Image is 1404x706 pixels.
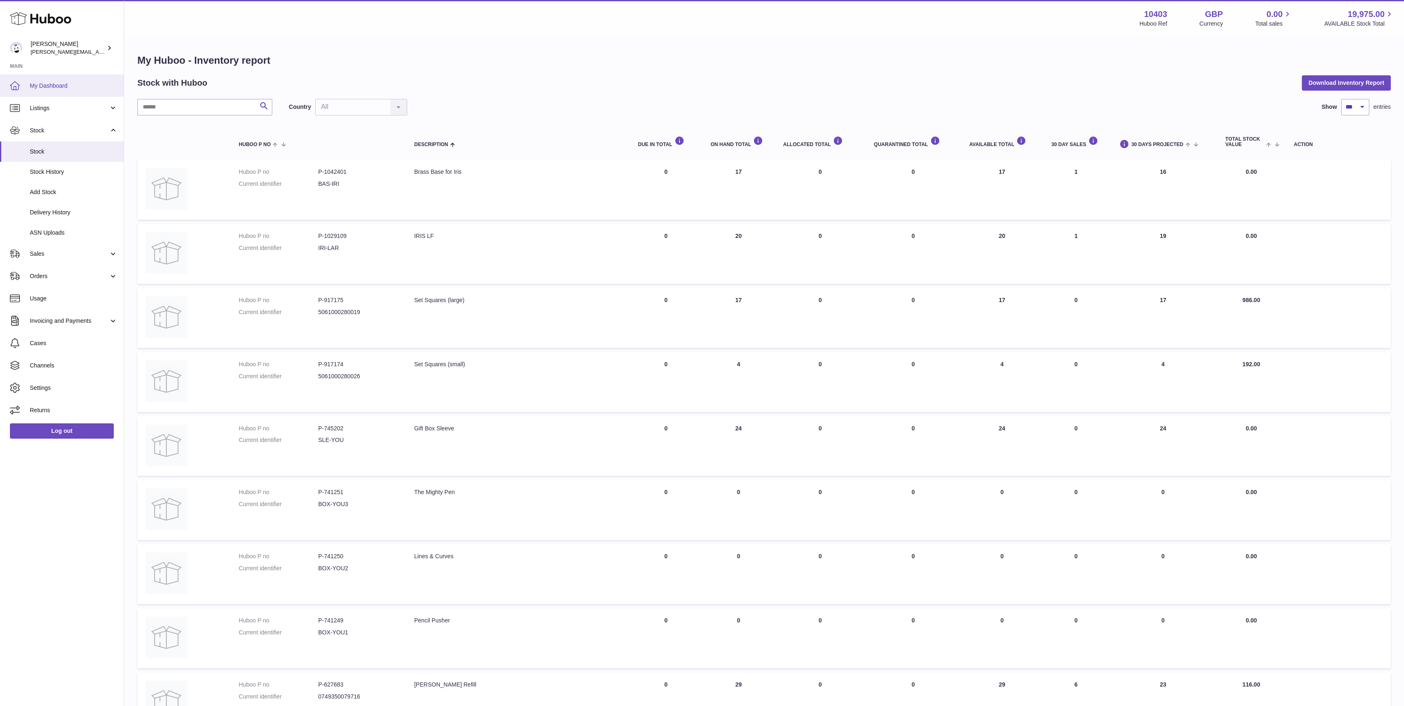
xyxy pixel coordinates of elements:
span: Settings [30,384,118,392]
dt: Current identifier [239,500,318,508]
span: Stock [30,148,118,156]
td: 17 [1109,288,1217,348]
dd: BOX-YOU3 [318,500,398,508]
td: 0 [1109,480,1217,540]
td: 24 [1109,416,1217,476]
span: 0 [912,489,915,495]
label: Country [289,103,311,111]
span: 0 [912,617,915,624]
dd: SLE-YOU [318,436,398,444]
div: Huboo Ref [1140,20,1167,28]
span: 0 [912,168,915,175]
dt: Huboo P no [239,488,318,496]
dd: P-917174 [318,360,398,368]
dd: P-741251 [318,488,398,496]
td: 0 [775,352,866,412]
td: 0 [775,224,866,284]
span: ASN Uploads [30,229,118,237]
td: 20 [702,224,775,284]
dt: Current identifier [239,372,318,380]
h2: Stock with Huboo [137,77,207,89]
span: 0.00 [1246,233,1257,239]
td: 0 [1043,288,1109,348]
dd: BOX-YOU2 [318,564,398,572]
span: 192.00 [1243,361,1260,367]
td: 0 [702,608,775,668]
dd: P-1029109 [318,232,398,240]
span: Stock History [30,168,118,176]
td: 1 [1043,224,1109,284]
td: 0 [775,288,866,348]
span: 0 [912,425,915,432]
dd: P-627683 [318,681,398,689]
div: [PERSON_NAME] [31,40,105,56]
td: 0 [630,416,702,476]
dt: Huboo P no [239,425,318,432]
span: Total sales [1255,20,1292,28]
td: 0 [775,160,866,220]
td: 0 [630,288,702,348]
span: Sales [30,250,109,258]
div: DUE IN TOTAL [638,136,694,147]
td: 0 [630,224,702,284]
td: 24 [702,416,775,476]
span: 30 DAYS PROJECTED [1131,142,1183,147]
span: AVAILABLE Stock Total [1324,20,1394,28]
div: [PERSON_NAME] Refill [414,681,622,689]
td: 0 [775,480,866,540]
dt: Huboo P no [239,360,318,368]
dt: Huboo P no [239,296,318,304]
img: product image [146,552,187,594]
span: Orders [30,272,109,280]
div: Brass Base for Iris [414,168,622,176]
dt: Current identifier [239,308,318,316]
dt: Current identifier [239,244,318,252]
div: AVAILABLE Total [969,136,1035,147]
img: product image [146,296,187,338]
dt: Huboo P no [239,617,318,624]
span: 0.00 [1267,9,1283,20]
td: 0 [1109,608,1217,668]
td: 4 [702,352,775,412]
div: Currency [1200,20,1223,28]
span: [PERSON_NAME][EMAIL_ADDRESS][DOMAIN_NAME] [31,48,166,55]
dd: P-741250 [318,552,398,560]
td: 0 [1043,352,1109,412]
dt: Current identifier [239,564,318,572]
span: 0 [912,553,915,560]
span: Channels [30,362,118,370]
span: 0 [912,233,915,239]
div: Set Squares (large) [414,296,622,304]
td: 0 [775,544,866,604]
span: Delivery History [30,209,118,216]
div: Set Squares (small) [414,360,622,368]
td: 0 [1109,544,1217,604]
span: 0.00 [1246,617,1257,624]
img: keval@makerscabinet.com [10,42,22,54]
dd: 5061000280026 [318,372,398,380]
div: The Mighty Pen [414,488,622,496]
img: product image [146,360,187,402]
a: 19,975.00 AVAILABLE Stock Total [1324,9,1394,28]
td: 0 [1043,480,1109,540]
span: 0 [912,361,915,367]
td: 0 [630,480,702,540]
div: Gift Box Sleeve [414,425,622,432]
td: 17 [961,160,1043,220]
span: 0 [912,297,915,303]
td: 0 [630,544,702,604]
dt: Current identifier [239,436,318,444]
dd: P-745202 [318,425,398,432]
dt: Current identifier [239,693,318,701]
td: 17 [702,288,775,348]
div: Pencil Pusher [414,617,622,624]
dd: 0749350079716 [318,693,398,701]
span: Total stock value [1225,137,1264,147]
td: 0 [1043,416,1109,476]
dd: IRI-LAR [318,244,398,252]
span: 986.00 [1243,297,1260,303]
span: Returns [30,406,118,414]
div: IRIS LF [414,232,622,240]
td: 4 [1109,352,1217,412]
span: Description [414,142,448,147]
